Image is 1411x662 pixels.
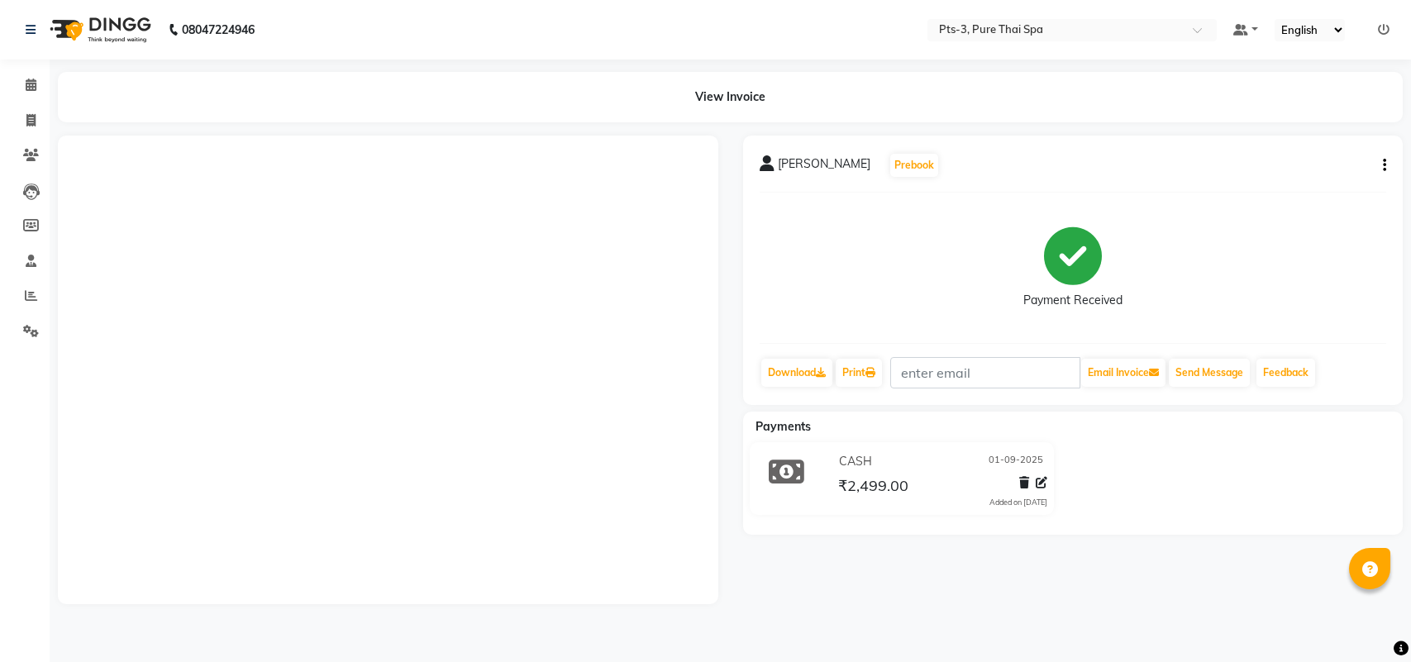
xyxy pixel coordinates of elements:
div: View Invoice [58,72,1403,122]
div: Payment Received [1023,292,1123,309]
input: enter email [890,357,1080,388]
a: Feedback [1256,359,1315,387]
span: ₹2,499.00 [838,476,908,499]
span: Payments [756,419,811,434]
span: CASH [839,453,872,470]
a: Download [761,359,832,387]
b: 08047224946 [182,7,255,53]
span: 01-09-2025 [989,453,1043,470]
iframe: chat widget [1342,596,1394,645]
a: Print [836,359,882,387]
button: Send Message [1169,359,1250,387]
span: [PERSON_NAME] [778,155,870,179]
img: logo [42,7,155,53]
button: Prebook [890,154,938,177]
button: Email Invoice [1081,359,1166,387]
div: Added on [DATE] [989,497,1047,508]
